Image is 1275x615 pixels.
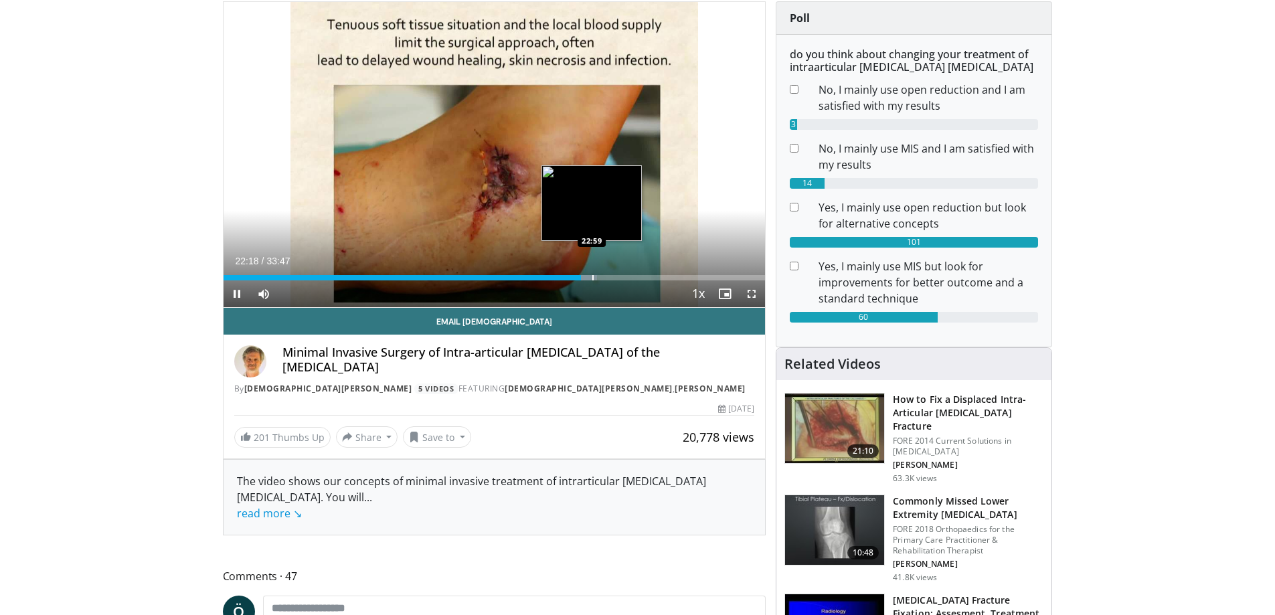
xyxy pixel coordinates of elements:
[234,383,755,395] div: By FEATURING ,
[785,393,884,463] img: 55ff4537-6d30-4030-bbbb-bab469c05b17.150x105_q85_crop-smart_upscale.jpg
[790,178,824,189] div: 14
[893,460,1043,470] p: [PERSON_NAME]
[738,280,765,307] button: Fullscreen
[224,275,766,280] div: Progress Bar
[893,436,1043,457] p: FORE 2014 Current Solutions in [MEDICAL_DATA]
[282,345,755,374] h4: Minimal Invasive Surgery of Intra-articular [MEDICAL_DATA] of the [MEDICAL_DATA]
[893,559,1043,569] p: [PERSON_NAME]
[718,403,754,415] div: [DATE]
[683,429,754,445] span: 20,778 views
[893,524,1043,556] p: FORE 2018 Orthopaedics for the Primary Care Practitioner & Rehabilitation Therapist
[893,393,1043,433] h3: How to Fix a Displaced Intra-Articular [MEDICAL_DATA] Fracture
[809,258,1048,306] dd: Yes, I mainly use MIS but look for improvements for better outcome and a standard technique
[234,427,331,448] a: 201 Thumbs Up
[809,141,1048,173] dd: No, I mainly use MIS and I am satisfied with my results
[234,345,266,377] img: Avatar
[237,506,302,521] a: read more ↘
[336,426,398,448] button: Share
[223,567,766,585] span: Comments 47
[809,82,1048,114] dd: No, I mainly use open reduction and I am satisfied with my results
[847,546,879,559] span: 10:48
[785,495,884,565] img: 4aa379b6-386c-4fb5-93ee-de5617843a87.150x105_q85_crop-smart_upscale.jpg
[790,237,1038,248] div: 101
[266,256,290,266] span: 33:47
[236,256,259,266] span: 22:18
[505,383,673,394] a: [DEMOGRAPHIC_DATA][PERSON_NAME]
[237,473,752,521] div: The video shows our concepts of minimal invasive treatment of intrarticular [MEDICAL_DATA] [MEDIC...
[414,383,458,395] a: 5 Videos
[790,11,810,25] strong: Poll
[237,490,372,521] span: ...
[541,165,642,241] img: image.jpeg
[893,473,937,484] p: 63.3K views
[790,119,797,130] div: 3
[224,2,766,308] video-js: Video Player
[784,495,1043,583] a: 10:48 Commonly Missed Lower Extremity [MEDICAL_DATA] FORE 2018 Orthopaedics for the Primary Care ...
[244,383,412,394] a: [DEMOGRAPHIC_DATA][PERSON_NAME]
[224,280,250,307] button: Pause
[893,572,937,583] p: 41.8K views
[784,393,1043,484] a: 21:10 How to Fix a Displaced Intra-Articular [MEDICAL_DATA] Fracture FORE 2014 Current Solutions ...
[403,426,471,448] button: Save to
[790,48,1038,74] h6: do you think about changing your treatment of intraarticular [MEDICAL_DATA] [MEDICAL_DATA]
[711,280,738,307] button: Enable picture-in-picture mode
[685,280,711,307] button: Playback Rate
[254,431,270,444] span: 201
[675,383,746,394] a: [PERSON_NAME]
[250,280,277,307] button: Mute
[784,356,881,372] h4: Related Videos
[790,312,938,323] div: 60
[224,308,766,335] a: Email [DEMOGRAPHIC_DATA]
[262,256,264,266] span: /
[893,495,1043,521] h3: Commonly Missed Lower Extremity [MEDICAL_DATA]
[809,199,1048,232] dd: Yes, I mainly use open reduction but look for alternative concepts
[847,444,879,458] span: 21:10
